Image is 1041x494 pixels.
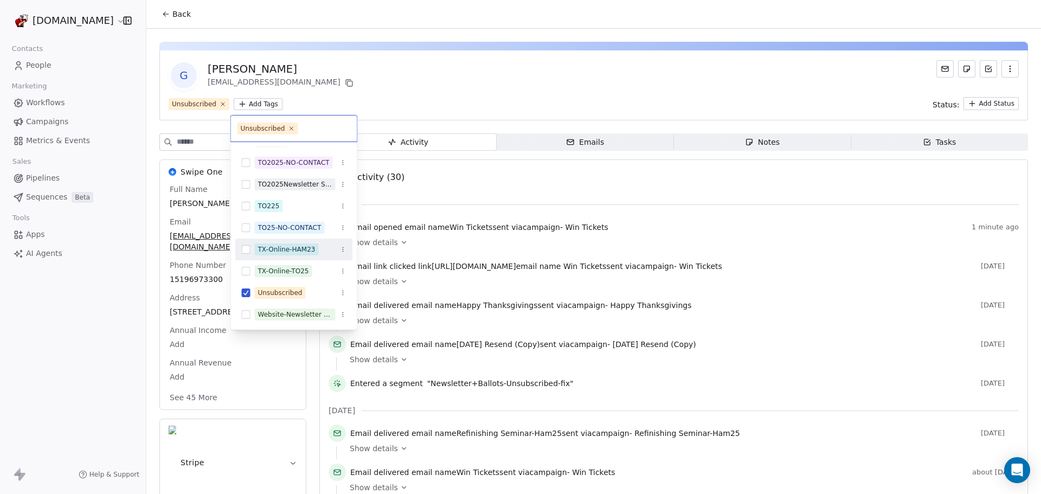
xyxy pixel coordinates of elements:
[258,223,322,233] div: TO25-NO-CONTACT
[258,288,303,298] div: Unsubscribed
[241,124,285,133] div: Unsubscribed
[258,310,332,319] div: Website-Newsletter Signup
[258,179,332,189] div: TO2025Newsletter Subscriber
[258,158,330,168] div: TO2025-NO-CONTACT
[258,201,280,211] div: TO225
[258,245,316,254] div: TX-Online-HAM23
[258,266,309,276] div: TX-Online-TO25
